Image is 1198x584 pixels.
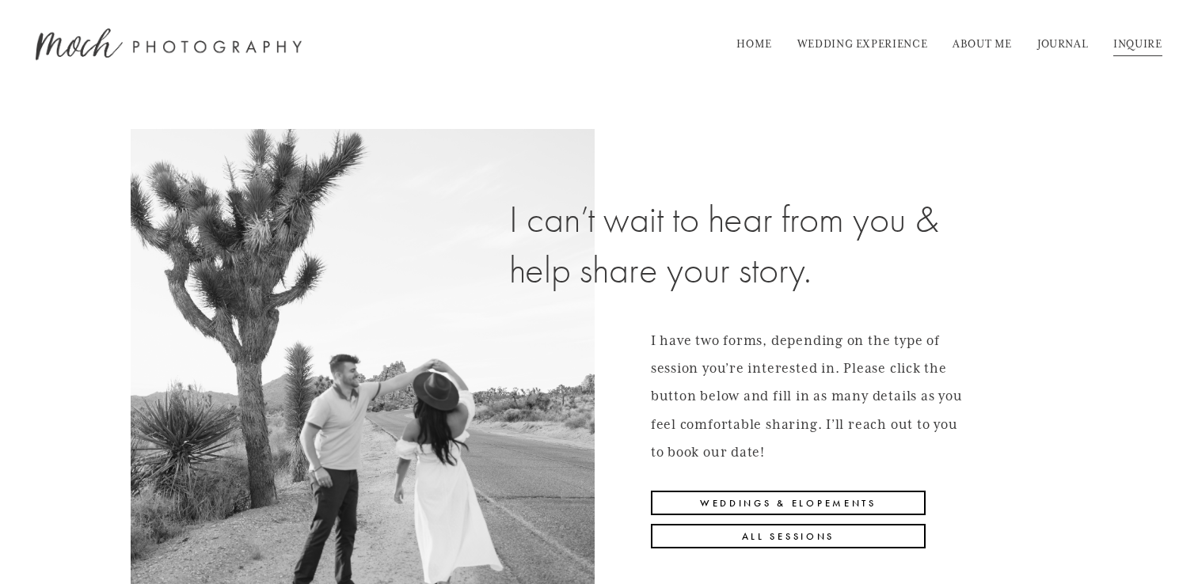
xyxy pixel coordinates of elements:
[736,32,772,57] a: HOME
[1113,32,1162,57] a: INQUIRE
[36,28,301,60] img: Moch Snyder Photography | Destination Wedding &amp; Lifestyle Film Photographer
[797,32,928,57] a: WEDDING EXPERIENCE
[651,491,926,515] a: Weddings & Elopements
[651,327,973,467] p: I have two forms, depending on the type of session you’re interested in. Please click the button ...
[651,524,926,548] a: All Sessions
[509,195,973,295] h2: I can’t wait to hear from you & help share your story.
[1037,32,1088,57] a: JOURNAL
[953,32,1012,57] a: ABOUT ME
